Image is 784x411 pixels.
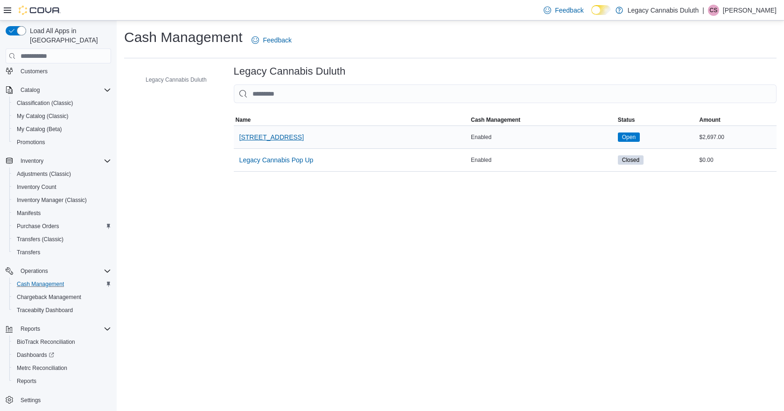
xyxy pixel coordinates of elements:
span: Feedback [555,6,583,15]
button: Traceabilty Dashboard [9,304,115,317]
span: Open [618,132,640,142]
a: Transfers (Classic) [13,234,67,245]
span: BioTrack Reconciliation [13,336,111,348]
span: Feedback [263,35,291,45]
span: Reports [13,376,111,387]
span: Open [622,133,636,141]
span: Metrc Reconciliation [17,364,67,372]
span: Reports [21,325,40,333]
a: Customers [17,66,51,77]
span: Closed [622,156,639,164]
span: Customers [21,68,48,75]
a: Chargeback Management [13,292,85,303]
input: Dark Mode [591,5,611,15]
p: [PERSON_NAME] [723,5,777,16]
a: Manifests [13,208,44,219]
div: Calvin Stuart [708,5,719,16]
p: | [702,5,704,16]
span: Traceabilty Dashboard [17,307,73,314]
button: My Catalog (Classic) [9,110,115,123]
button: Name [234,114,469,125]
span: Name [236,116,251,124]
span: Legacy Cannabis Pop Up [239,155,314,165]
button: Adjustments (Classic) [9,167,115,181]
span: Cash Management [13,279,111,290]
a: Traceabilty Dashboard [13,305,77,316]
span: Operations [17,265,111,277]
button: Cash Management [469,114,616,125]
div: $2,697.00 [698,132,777,143]
button: Amount [698,114,777,125]
span: Dashboards [13,349,111,361]
button: Legacy Cannabis Pop Up [236,151,317,169]
span: Settings [21,397,41,404]
span: Promotions [13,137,111,148]
a: Adjustments (Classic) [13,168,75,180]
span: Customers [17,65,111,77]
a: Metrc Reconciliation [13,362,71,374]
button: Reports [9,375,115,388]
img: Cova [19,6,61,15]
button: Classification (Classic) [9,97,115,110]
a: Dashboards [9,348,115,362]
button: Settings [2,393,115,407]
span: Reports [17,323,111,334]
button: My Catalog (Beta) [9,123,115,136]
span: Manifests [17,209,41,217]
a: Inventory Manager (Classic) [13,195,91,206]
span: Cash Management [17,280,64,288]
button: Chargeback Management [9,291,115,304]
button: Catalog [2,84,115,97]
span: Inventory [17,155,111,167]
span: Inventory Manager (Classic) [17,196,87,204]
button: Operations [17,265,52,277]
a: Dashboards [13,349,58,361]
a: Cash Management [13,279,68,290]
a: Reports [13,376,40,387]
button: Cash Management [9,278,115,291]
span: [STREET_ADDRESS] [239,132,304,142]
span: My Catalog (Classic) [17,112,69,120]
a: Transfers [13,247,44,258]
span: Closed [618,155,644,165]
span: My Catalog (Classic) [13,111,111,122]
span: Catalog [21,86,40,94]
span: My Catalog (Beta) [17,125,62,133]
a: My Catalog (Beta) [13,124,66,135]
span: Classification (Classic) [13,98,111,109]
span: CS [710,5,718,16]
button: BioTrack Reconciliation [9,335,115,348]
a: My Catalog (Classic) [13,111,72,122]
button: Metrc Reconciliation [9,362,115,375]
span: Operations [21,267,48,275]
span: Reports [17,377,36,385]
button: Reports [17,323,44,334]
span: Promotions [17,139,45,146]
span: Amount [700,116,721,124]
span: Dashboards [17,351,54,359]
span: Status [618,116,635,124]
span: Classification (Classic) [17,99,73,107]
span: My Catalog (Beta) [13,124,111,135]
span: Purchase Orders [13,221,111,232]
span: Transfers [17,249,40,256]
button: Catalog [17,84,43,96]
div: Enabled [469,132,616,143]
button: Promotions [9,136,115,149]
button: Customers [2,64,115,77]
div: Enabled [469,154,616,166]
button: Reports [2,322,115,335]
span: Catalog [17,84,111,96]
button: Inventory [17,155,47,167]
span: Transfers [13,247,111,258]
span: Purchase Orders [17,223,59,230]
button: Status [616,114,698,125]
a: Promotions [13,137,49,148]
h3: Legacy Cannabis Duluth [234,66,346,77]
span: Adjustments (Classic) [17,170,71,178]
a: BioTrack Reconciliation [13,336,79,348]
a: Classification (Classic) [13,98,77,109]
input: This is a search bar. As you type, the results lower in the page will automatically filter. [234,84,777,103]
div: $0.00 [698,154,777,166]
